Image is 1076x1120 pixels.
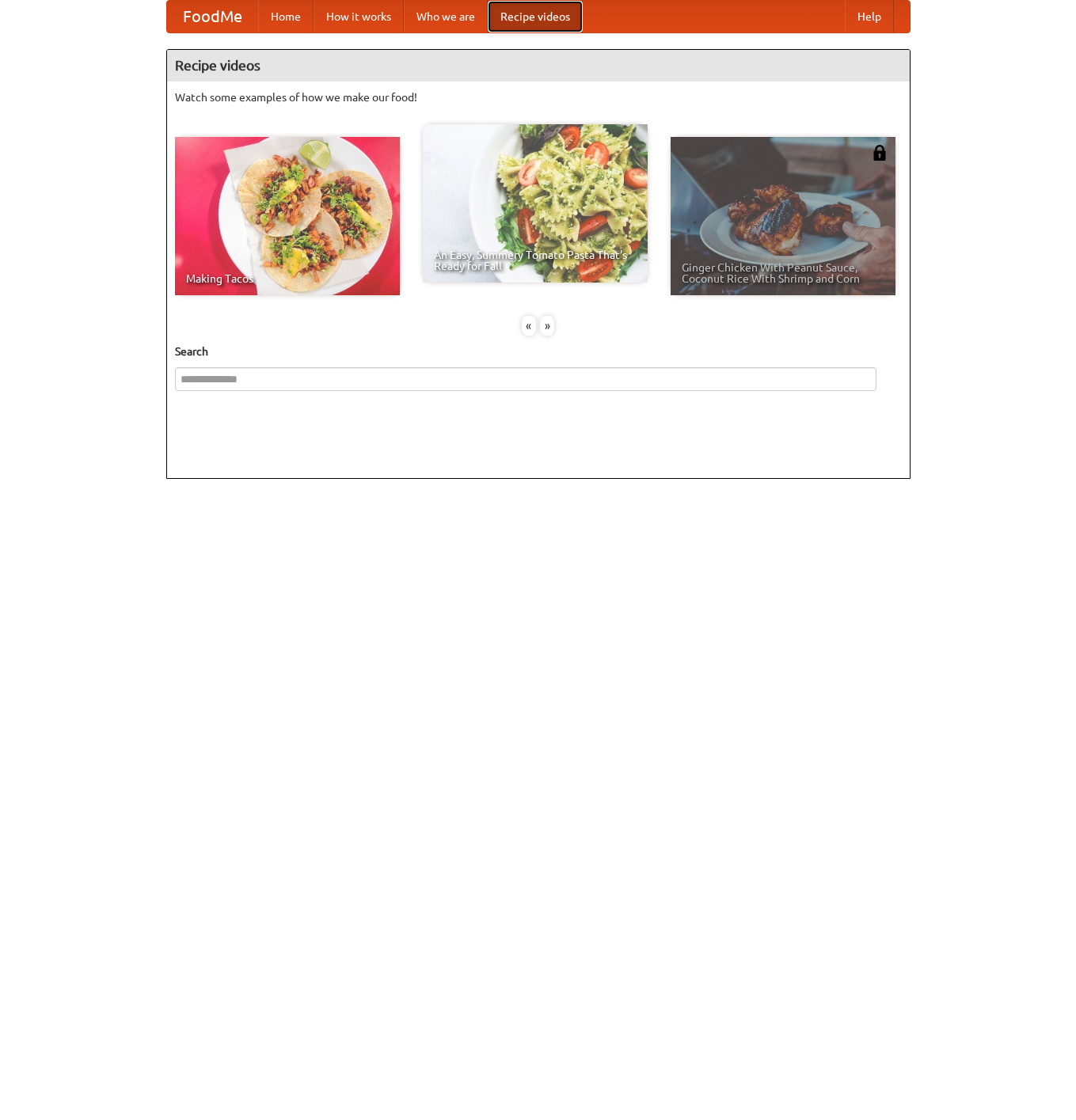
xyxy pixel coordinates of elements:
span: Making Tacos [186,273,389,284]
p: Watch some examples of how we make our food! [175,89,902,105]
a: How it works [314,1,404,32]
div: « [522,316,536,336]
a: FoodMe [167,1,258,32]
a: Home [258,1,314,32]
a: An Easy, Summery Tomato Pasta That's Ready for Fall [423,124,648,283]
a: Help [845,1,894,32]
span: An Easy, Summery Tomato Pasta That's Ready for Fall [434,249,637,271]
h4: Recipe videos [167,50,910,82]
img: 483408.png [872,145,888,161]
a: Recipe videos [488,1,583,32]
h5: Search [175,344,902,359]
a: Who we are [404,1,488,32]
a: Making Tacos [175,137,400,295]
div: » [540,316,554,336]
